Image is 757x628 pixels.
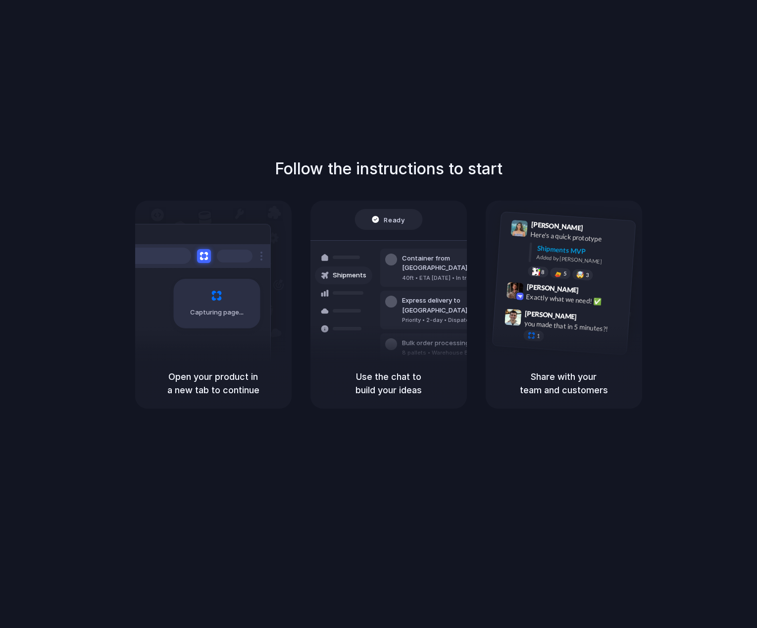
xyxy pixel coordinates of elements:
[402,338,494,348] div: Bulk order processing
[333,270,366,280] span: Shipments
[563,270,566,276] span: 5
[531,219,583,233] span: [PERSON_NAME]
[402,254,509,273] div: Container from [GEOGRAPHIC_DATA]
[536,253,627,267] div: Added by [PERSON_NAME]
[498,370,630,397] h5: Share with your team and customers
[384,214,404,224] span: Ready
[530,229,629,246] div: Here's a quick prototype
[581,286,602,298] span: 9:42 AM
[275,157,503,181] h1: Follow the instructions to start
[526,291,625,308] div: Exactly what we need! ✅
[147,370,280,397] h5: Open your product in a new tab to continue
[402,349,494,357] div: 8 pallets • Warehouse B • Packed
[524,308,577,322] span: [PERSON_NAME]
[402,296,509,315] div: Express delivery to [GEOGRAPHIC_DATA]
[190,308,245,317] span: Capturing page
[402,274,509,282] div: 40ft • ETA [DATE] • In transit
[580,313,600,324] span: 9:47 AM
[536,333,540,338] span: 1
[526,281,579,295] span: [PERSON_NAME]
[402,316,509,324] div: Priority • 2-day • Dispatched
[537,243,628,259] div: Shipments MVP
[576,271,584,278] div: 🤯
[585,272,589,277] span: 3
[586,223,606,235] span: 9:41 AM
[524,318,623,335] div: you made that in 5 minutes?!
[322,370,455,397] h5: Use the chat to build your ideas
[541,269,544,274] span: 8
